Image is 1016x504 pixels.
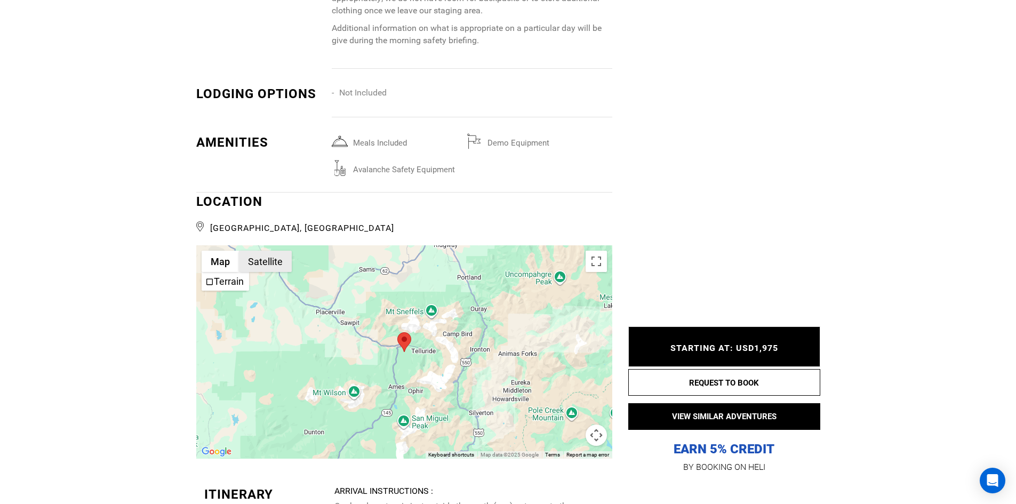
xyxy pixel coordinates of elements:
span: STARTING AT: USD1,975 [670,343,778,353]
div: Open Intercom Messenger [980,468,1005,493]
p: BY BOOKING ON HELI [628,460,820,475]
ul: Show street map [202,272,249,291]
button: Map camera controls [586,425,607,446]
div: Arrival Instructions : [334,485,604,498]
img: demoequipment.svg [466,133,482,149]
div: Lodging options [196,85,324,103]
div: LOCATION [196,193,612,235]
label: Terrain [214,276,244,287]
button: Keyboard shortcuts [428,451,474,459]
span: Demo Equipment [482,133,601,147]
span: avalanche safety equipment [348,160,466,174]
button: Toggle fullscreen view [586,251,607,272]
button: Show street map [202,251,239,272]
span: [GEOGRAPHIC_DATA], [GEOGRAPHIC_DATA] [196,219,612,235]
a: Terms (opens in new tab) [545,452,560,458]
a: Report a map error [566,452,609,458]
img: avalanchesafetyequipment.svg [332,160,348,176]
img: mealsincluded.svg [332,133,348,149]
span: Meals included [348,133,466,147]
button: REQUEST TO BOOK [628,369,820,396]
img: Google [199,445,234,459]
div: Itinerary [204,485,327,503]
li: Not Included [332,85,466,101]
p: Additional information on what is appropriate on a particular day will be give during the morning... [332,22,612,47]
p: EARN 5% CREDIT [628,334,820,458]
button: VIEW SIMILAR ADVENTURES [628,403,820,430]
li: Terrain [203,273,248,290]
button: Show satellite imagery [239,251,292,272]
a: Open this area in Google Maps (opens a new window) [199,445,234,459]
div: Amenities [196,133,324,151]
span: Map data ©2025 Google [481,452,539,458]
